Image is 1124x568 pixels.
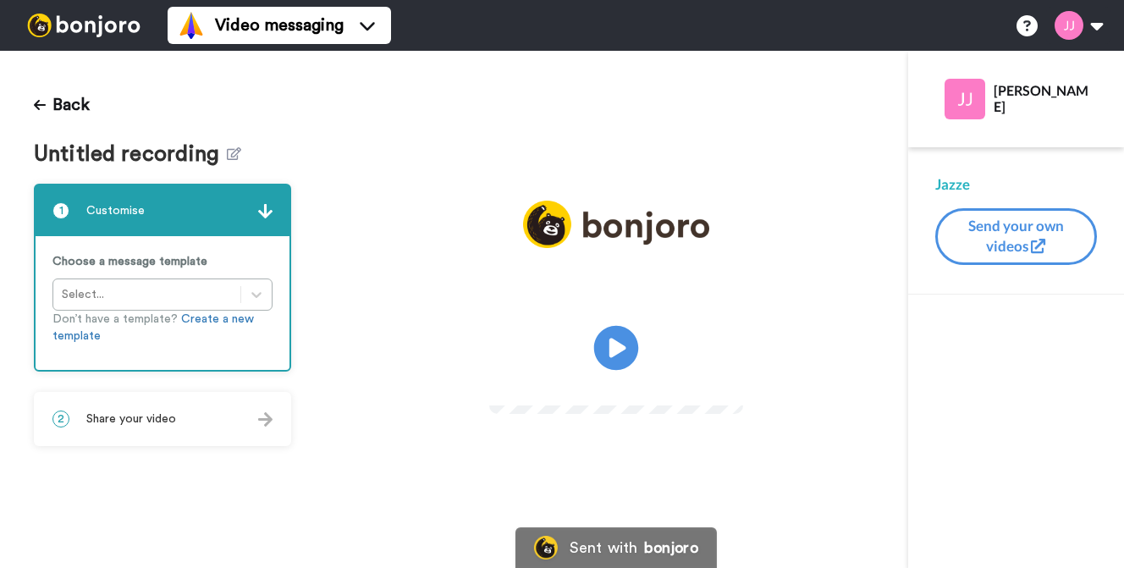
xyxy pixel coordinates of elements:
p: Choose a message template [52,253,273,270]
button: Send your own videos [935,208,1097,265]
a: Create a new template [52,313,254,342]
span: 1 [52,202,69,219]
a: Bonjoro LogoSent withbonjoro [515,527,717,568]
img: logo_full.png [523,201,709,249]
img: arrow.svg [258,412,273,427]
div: 2Share your video [34,392,291,446]
img: Profile Image [945,79,985,119]
div: Jazze [935,174,1097,195]
img: vm-color.svg [178,12,205,39]
img: arrow.svg [258,204,273,218]
span: 2 [52,411,69,427]
div: bonjoro [644,540,698,555]
span: Share your video [86,411,176,427]
span: Untitled recording [34,142,227,167]
div: [PERSON_NAME] [994,82,1096,114]
p: Don’t have a template? [52,311,273,345]
span: Video messaging [215,14,344,37]
img: bj-logo-header-white.svg [20,14,147,37]
button: Back [34,85,90,125]
span: Customise [86,202,145,219]
img: Bonjoro Logo [534,536,558,560]
div: Sent with [570,540,637,555]
img: Full screen [711,374,728,391]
